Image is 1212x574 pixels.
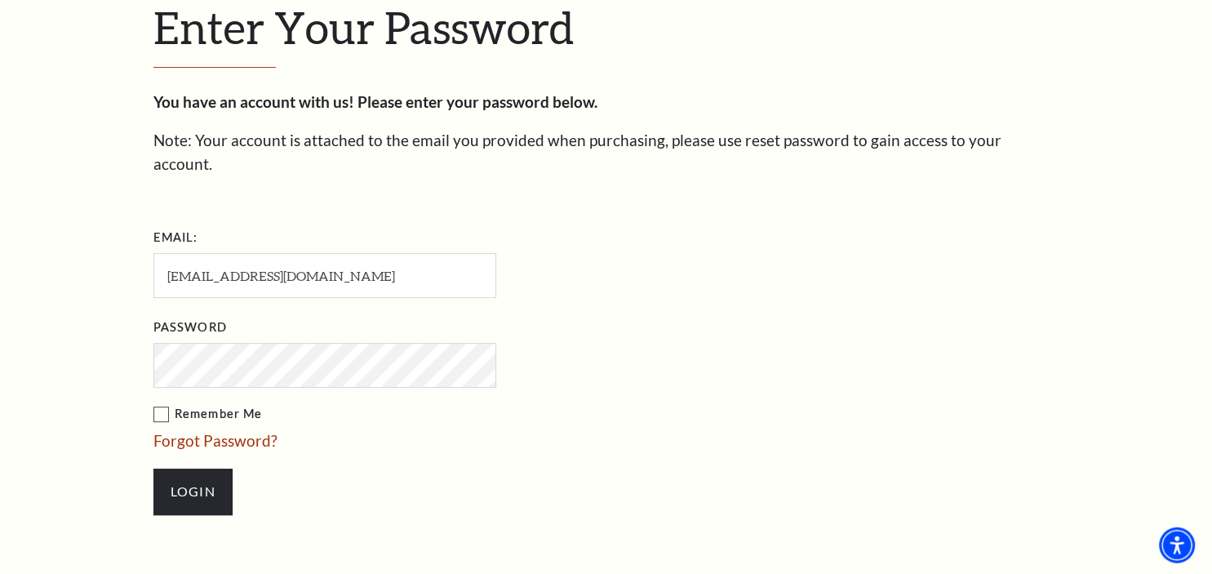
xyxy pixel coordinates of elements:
[153,431,277,450] a: Forgot Password?
[153,92,354,111] strong: You have an account with us!
[153,1,574,53] span: Enter Your Password
[153,228,198,248] label: Email:
[357,92,597,111] strong: Please enter your password below.
[153,404,659,425] label: Remember Me
[153,318,227,338] label: Password
[153,469,233,514] input: Submit button
[153,129,1059,176] p: Note: Your account is attached to the email you provided when purchasing, please use reset passwo...
[1159,527,1195,563] div: Accessibility Menu
[153,253,496,298] input: Required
